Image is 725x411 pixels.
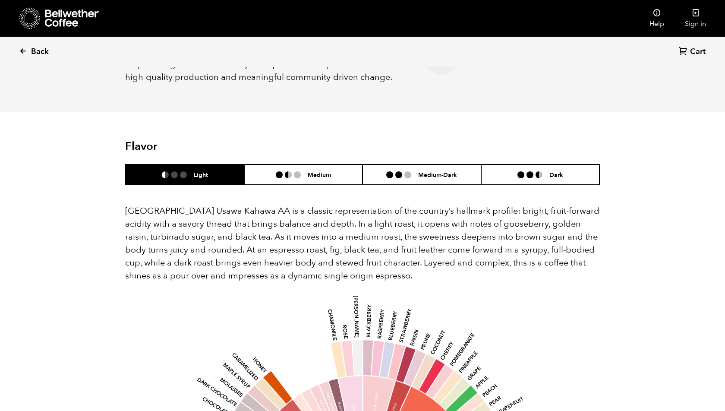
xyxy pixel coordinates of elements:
span: Cart [690,47,706,57]
h6: Light [194,171,208,178]
span: Back [31,47,49,57]
h6: Medium [308,171,331,178]
a: Cart [679,46,708,58]
h2: Flavor [125,140,284,153]
h6: Medium-Dark [418,171,457,178]
h6: Dark [549,171,563,178]
p: [GEOGRAPHIC_DATA] Usawa Kahawa AA is a classic representation of the country’s hallmark profile: ... [125,205,600,282]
